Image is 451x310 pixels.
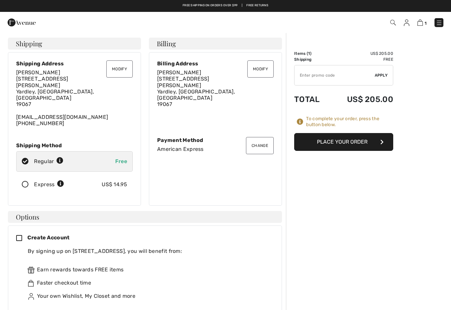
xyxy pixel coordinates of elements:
[16,120,64,126] a: [PHONE_NUMBER]
[8,19,36,25] a: 1ère Avenue
[28,292,268,300] div: Your own Wishlist, My Closet and more
[157,146,274,152] div: American Express
[417,18,427,26] a: 1
[28,266,268,274] div: Earn rewards towards FREE items
[308,51,310,56] span: 1
[294,51,330,56] td: Items ( )
[247,60,274,78] button: Modify
[34,157,63,165] div: Regular
[16,76,94,107] span: [STREET_ADDRESS][PERSON_NAME] Yardley, [GEOGRAPHIC_DATA], [GEOGRAPHIC_DATA] 19067
[404,19,409,26] img: My Info
[157,60,274,67] div: Billing Address
[330,51,393,56] td: US$ 205.00
[106,60,133,78] button: Modify
[157,76,235,107] span: [STREET_ADDRESS][PERSON_NAME] Yardley, [GEOGRAPHIC_DATA], [GEOGRAPHIC_DATA] 19067
[8,16,36,29] img: 1ère Avenue
[28,267,34,273] img: rewards.svg
[28,247,268,255] div: By signing up on [STREET_ADDRESS], you will benefit from:
[27,234,69,241] span: Create Account
[246,137,274,154] button: Change
[28,280,34,287] img: faster.svg
[183,3,238,8] a: Free shipping on orders over $99
[28,279,268,287] div: Faster checkout time
[330,56,393,62] td: Free
[8,211,282,223] h4: Options
[28,293,34,300] img: ownWishlist.svg
[246,3,268,8] a: Free Returns
[16,69,60,76] span: [PERSON_NAME]
[436,19,442,26] img: Menu
[34,181,64,189] div: Express
[115,158,127,164] span: Free
[425,21,427,26] span: 1
[375,72,388,78] span: Apply
[390,20,396,25] img: Search
[306,116,393,128] div: To complete your order, press the button below.
[157,69,201,76] span: [PERSON_NAME]
[157,40,176,47] span: Billing
[294,56,330,62] td: Shipping
[330,88,393,111] td: US$ 205.00
[102,181,127,189] div: US$ 14.95
[294,88,330,111] td: Total
[16,60,133,67] div: Shipping Address
[294,133,393,151] button: Place Your Order
[157,137,274,143] div: Payment Method
[16,40,42,47] span: Shipping
[16,142,133,149] div: Shipping Method
[417,19,423,26] img: Shopping Bag
[295,65,375,85] input: Promo code
[16,69,133,126] div: [EMAIL_ADDRESS][DOMAIN_NAME]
